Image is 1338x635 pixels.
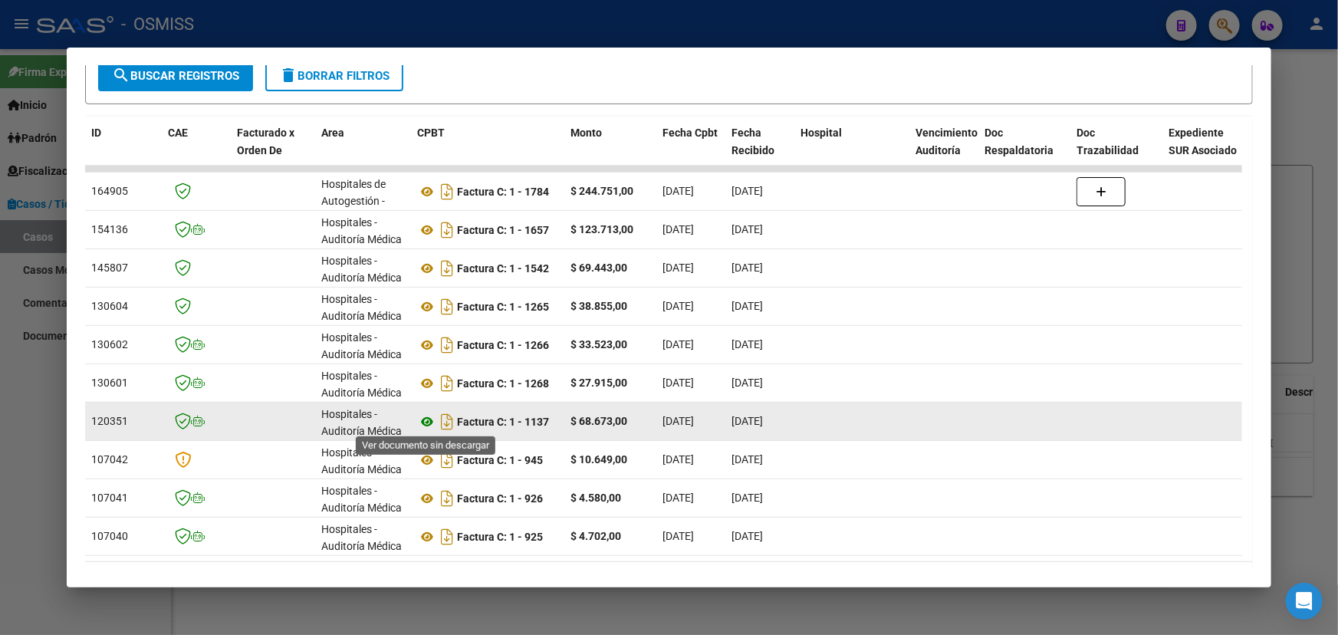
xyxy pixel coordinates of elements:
i: Descargar documento [437,371,457,396]
span: 145807 [91,262,128,274]
span: [DATE] [662,262,694,274]
strong: Factura C: 1 - 1784 [457,186,549,198]
span: [DATE] [731,300,763,312]
span: [DATE] [662,492,694,504]
span: Hospitales - Auditoría Médica [321,331,402,361]
datatable-header-cell: Expediente SUR Asociado [1162,117,1247,184]
strong: $ 38.855,00 [570,300,627,312]
span: 120351 [91,415,128,427]
mat-icon: delete [279,66,298,84]
span: Hospitales - Auditoría Médica [321,216,402,246]
strong: Factura C: 1 - 926 [457,492,543,505]
i: Descargar documento [437,486,457,511]
mat-icon: search [112,66,130,84]
datatable-header-cell: CAE [162,117,231,184]
i: Descargar documento [437,218,457,242]
span: [DATE] [731,530,763,542]
i: Descargar documento [437,294,457,319]
span: 154136 [91,223,128,235]
span: [DATE] [662,530,694,542]
datatable-header-cell: ID [85,117,162,184]
span: Hospitales - Auditoría Médica [321,255,402,285]
span: [DATE] [662,338,694,350]
span: Area [321,127,344,139]
div: 14 total [85,562,316,600]
i: Descargar documento [437,525,457,549]
i: Descargar documento [437,333,457,357]
strong: Factura C: 1 - 1542 [457,262,549,275]
span: [DATE] [731,453,763,466]
strong: $ 4.580,00 [570,492,621,504]
datatable-header-cell: Fecha Recibido [725,117,794,184]
div: Open Intercom Messenger [1286,583,1323,620]
span: 130604 [91,300,128,312]
span: Buscar Registros [112,69,239,83]
span: Hospitales - Auditoría Médica [321,408,402,438]
span: 107040 [91,530,128,542]
strong: $ 123.713,00 [570,223,633,235]
span: [DATE] [731,338,763,350]
li: page 2 [1155,568,1178,594]
span: [DATE] [662,223,694,235]
i: Descargar documento [437,179,457,204]
span: Hospital [800,127,842,139]
span: Fecha Recibido [731,127,774,156]
span: Doc Respaldatoria [985,127,1054,156]
button: Borrar Filtros [265,61,403,91]
span: 164905 [91,185,128,197]
span: Monto [570,127,602,139]
span: [DATE] [662,453,694,466]
datatable-header-cell: Hospital [794,117,909,184]
strong: Factura C: 1 - 1266 [457,339,549,351]
strong: Factura C: 1 - 1265 [457,301,549,313]
span: [DATE] [731,185,763,197]
li: page 1 [1132,568,1155,594]
span: CAE [168,127,188,139]
strong: Factura C: 1 - 1268 [457,377,549,390]
span: Hospitales - Auditoría Médica [321,446,402,476]
datatable-header-cell: Facturado x Orden De [231,117,315,184]
strong: Factura C: 1 - 925 [457,531,543,543]
strong: Factura C: 1 - 1657 [457,224,549,236]
span: [DATE] [731,492,763,504]
span: ID [91,127,101,139]
strong: Factura C: 1 - 1137 [457,416,549,428]
span: Facturado x Orden De [237,127,294,156]
span: 107041 [91,492,128,504]
span: Borrar Filtros [279,69,390,83]
strong: $ 69.443,00 [570,262,627,274]
span: Doc Trazabilidad [1077,127,1139,156]
span: [DATE] [731,377,763,389]
span: CPBT [417,127,445,139]
span: Fecha Cpbt [662,127,718,139]
datatable-header-cell: Doc Respaldatoria [978,117,1070,184]
strong: $ 27.915,00 [570,377,627,389]
strong: $ 244.751,00 [570,185,633,197]
span: 130601 [91,377,128,389]
datatable-header-cell: Doc Trazabilidad [1070,117,1162,184]
datatable-header-cell: Fecha Cpbt [656,117,725,184]
strong: $ 33.523,00 [570,338,627,350]
span: Hospitales - Auditoría Médica [321,523,402,553]
datatable-header-cell: Vencimiento Auditoría [909,117,978,184]
button: Buscar Registros [98,61,253,91]
span: [DATE] [731,415,763,427]
span: Expediente SUR Asociado [1169,127,1237,156]
span: [DATE] [731,262,763,274]
span: Vencimiento Auditoría [916,127,978,156]
strong: $ 4.702,00 [570,530,621,542]
strong: Factura C: 1 - 945 [457,454,543,466]
i: Descargar documento [437,256,457,281]
datatable-header-cell: Area [315,117,411,184]
datatable-header-cell: CPBT [411,117,564,184]
span: [DATE] [662,185,694,197]
span: [DATE] [731,223,763,235]
span: [DATE] [662,377,694,389]
span: 130602 [91,338,128,350]
span: Hospitales - Auditoría Médica [321,293,402,323]
strong: $ 68.673,00 [570,415,627,427]
i: Descargar documento [437,410,457,434]
span: Hospitales - Auditoría Médica [321,370,402,400]
span: [DATE] [662,415,694,427]
span: 107042 [91,453,128,466]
